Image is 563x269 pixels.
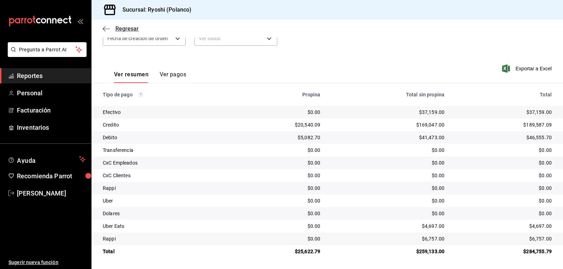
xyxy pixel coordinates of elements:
[17,123,86,132] span: Inventarios
[17,88,86,98] span: Personal
[103,172,229,179] div: CxC Clientes
[331,223,444,230] div: $4,697.00
[103,197,229,204] div: Uber
[103,159,229,166] div: CxC Empleados
[103,223,229,230] div: Uber Eats
[331,197,444,204] div: $0.00
[331,235,444,242] div: $6,757.00
[114,71,148,83] button: Ver resumen
[331,121,444,128] div: $169,047.00
[456,248,552,255] div: $284,755.79
[103,92,229,97] div: Tipo de pago
[240,235,321,242] div: $0.00
[194,31,277,46] div: Ver todos
[456,210,552,217] div: $0.00
[114,71,186,83] div: navigation tabs
[8,259,86,266] span: Sugerir nueva función
[456,92,552,97] div: Total
[331,92,444,97] div: Total sin propina
[331,109,444,116] div: $37,159.00
[103,109,229,116] div: Efectivo
[240,185,321,192] div: $0.00
[240,223,321,230] div: $0.00
[456,172,552,179] div: $0.00
[107,35,168,42] span: Fecha de creación de orden
[240,147,321,154] div: $0.00
[456,147,552,154] div: $0.00
[456,109,552,116] div: $37,159.00
[456,197,552,204] div: $0.00
[456,235,552,242] div: $6,757.00
[240,92,321,97] div: Propina
[240,159,321,166] div: $0.00
[103,121,229,128] div: Credito
[456,159,552,166] div: $0.00
[240,210,321,217] div: $0.00
[115,25,139,32] span: Regresar
[240,197,321,204] div: $0.00
[331,147,444,154] div: $0.00
[331,185,444,192] div: $0.00
[456,223,552,230] div: $4,697.00
[240,109,321,116] div: $0.00
[103,210,229,217] div: Dolares
[103,25,139,32] button: Regresar
[5,51,87,58] a: Pregunta a Parrot AI
[17,105,86,115] span: Facturación
[456,134,552,141] div: $46,555.70
[103,147,229,154] div: Transferencia
[240,172,321,179] div: $0.00
[331,159,444,166] div: $0.00
[331,248,444,255] div: $259,133.00
[331,210,444,217] div: $0.00
[456,121,552,128] div: $189,587.09
[8,42,87,57] button: Pregunta a Parrot AI
[17,188,86,198] span: [PERSON_NAME]
[240,121,321,128] div: $20,540.09
[103,134,229,141] div: Debito
[331,134,444,141] div: $41,473.00
[117,6,191,14] h3: Sucursal: Ryoshi (Polanco)
[17,171,86,181] span: Recomienda Parrot
[103,185,229,192] div: Rappi
[77,18,83,24] button: open_drawer_menu
[19,46,76,53] span: Pregunta a Parrot AI
[103,235,229,242] div: Rappi
[240,134,321,141] div: $5,082.70
[331,172,444,179] div: $0.00
[138,92,143,97] svg: Los pagos realizados con Pay y otras terminales son montos brutos.
[103,248,229,255] div: Total
[504,64,552,73] button: Exportar a Excel
[17,155,76,164] span: Ayuda
[240,248,321,255] div: $25,622.79
[456,185,552,192] div: $0.00
[17,71,86,81] span: Reportes
[160,71,186,83] button: Ver pagos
